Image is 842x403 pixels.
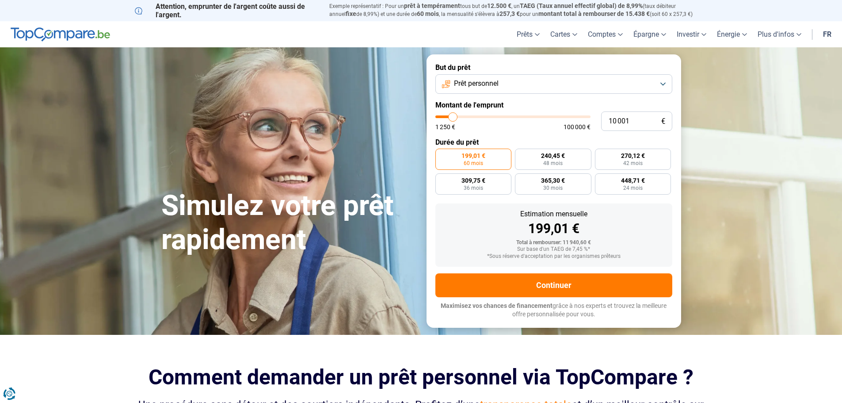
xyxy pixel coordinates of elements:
[671,21,712,47] a: Investir
[442,246,665,253] div: Sur base d'un TAEG de 7,45 %*
[545,21,583,47] a: Cartes
[752,21,807,47] a: Plus d'infos
[628,21,671,47] a: Épargne
[487,2,511,9] span: 12.500 €
[435,101,672,109] label: Montant de l'emprunt
[435,273,672,297] button: Continuer
[11,27,110,42] img: TopCompare
[417,10,439,17] span: 60 mois
[543,161,563,166] span: 48 mois
[329,2,708,18] p: Exemple représentatif : Pour un tous but de , un (taux débiteur annuel de 8,99%) et une durée de ...
[454,79,499,88] span: Prêt personnel
[442,253,665,260] div: *Sous réserve d'acceptation par les organismes prêteurs
[441,302,552,309] span: Maximisez vos chances de financement
[135,2,319,19] p: Attention, emprunter de l'argent coûte aussi de l'argent.
[464,161,483,166] span: 60 mois
[461,153,485,159] span: 199,01 €
[435,302,672,319] p: grâce à nos experts et trouvez la meilleure offre personnalisée pour vous.
[435,138,672,146] label: Durée du prêt
[543,185,563,191] span: 30 mois
[135,365,708,389] h2: Comment demander un prêt personnel via TopCompare ?
[346,10,356,17] span: fixe
[623,161,643,166] span: 42 mois
[583,21,628,47] a: Comptes
[435,74,672,94] button: Prêt personnel
[442,211,665,218] div: Estimation mensuelle
[442,222,665,235] div: 199,01 €
[541,177,565,184] span: 365,30 €
[435,63,672,72] label: But du prêt
[623,185,643,191] span: 24 mois
[661,118,665,125] span: €
[435,124,455,130] span: 1 250 €
[621,153,645,159] span: 270,12 €
[442,240,665,246] div: Total à rembourser: 11 940,60 €
[520,2,643,9] span: TAEG (Taux annuel effectif global) de 8,99%
[511,21,545,47] a: Prêts
[464,185,483,191] span: 36 mois
[404,2,460,9] span: prêt à tempérament
[538,10,650,17] span: montant total à rembourser de 15.438 €
[161,189,416,257] h1: Simulez votre prêt rapidement
[564,124,591,130] span: 100 000 €
[461,177,485,184] span: 309,75 €
[541,153,565,159] span: 240,45 €
[499,10,520,17] span: 257,3 €
[818,21,837,47] a: fr
[621,177,645,184] span: 448,71 €
[712,21,752,47] a: Énergie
